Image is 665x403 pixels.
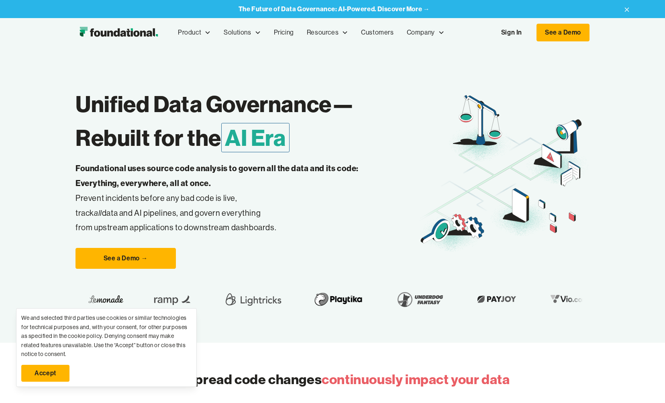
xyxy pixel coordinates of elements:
[307,27,339,38] div: Resources
[21,313,192,358] div: We and selected third parties use cookies or similar technologies for technical purposes and, wit...
[86,293,121,305] img: Lemonade
[75,25,162,41] img: Foundational Logo
[75,25,162,41] a: home
[75,163,359,188] strong: Foundational uses source code analysis to govern all the data and its code: Everything, everywher...
[178,27,201,38] div: Product
[355,19,400,46] a: Customers
[400,19,451,46] div: Company
[75,161,384,235] p: Prevent incidents before any bad code is live, track data and AI pipelines, and govern everything...
[625,364,665,403] iframe: Chat Widget
[155,370,510,389] h2: Widespread code changes
[544,293,590,305] img: Vio.com
[471,293,518,305] img: Payjoy
[493,24,530,41] a: Sign In
[147,288,195,311] img: Ramp
[407,27,435,38] div: Company
[94,208,102,218] em: all
[75,248,176,269] a: See a Demo →
[221,123,290,152] span: AI Era
[390,288,445,311] img: Underdog Fantasy
[224,27,251,38] div: Solutions
[217,19,267,46] div: Solutions
[220,288,282,311] img: Lightricks
[21,365,69,382] a: Accept
[239,5,430,13] a: The Future of Data Governance: AI-Powered. Discover More →
[267,19,300,46] a: Pricing
[300,19,355,46] div: Resources
[322,371,510,388] span: continuously impact your data
[75,87,418,155] h1: Unified Data Governance— Rebuilt for the
[536,24,590,41] a: See a Demo
[171,19,217,46] div: Product
[307,288,365,311] img: Playtika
